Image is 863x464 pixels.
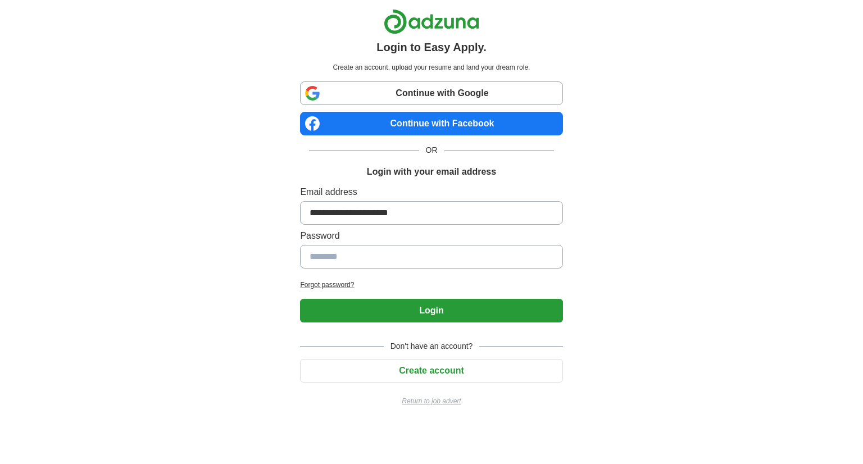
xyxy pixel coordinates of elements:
[300,359,562,383] button: Create account
[300,185,562,199] label: Email address
[367,165,496,179] h1: Login with your email address
[419,144,444,156] span: OR
[300,229,562,243] label: Password
[300,366,562,375] a: Create account
[300,81,562,105] a: Continue with Google
[384,9,479,34] img: Adzuna logo
[376,39,487,56] h1: Login to Easy Apply.
[300,299,562,322] button: Login
[384,340,480,352] span: Don't have an account?
[300,396,562,406] a: Return to job advert
[300,280,562,290] a: Forgot password?
[300,112,562,135] a: Continue with Facebook
[302,62,560,72] p: Create an account, upload your resume and land your dream role.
